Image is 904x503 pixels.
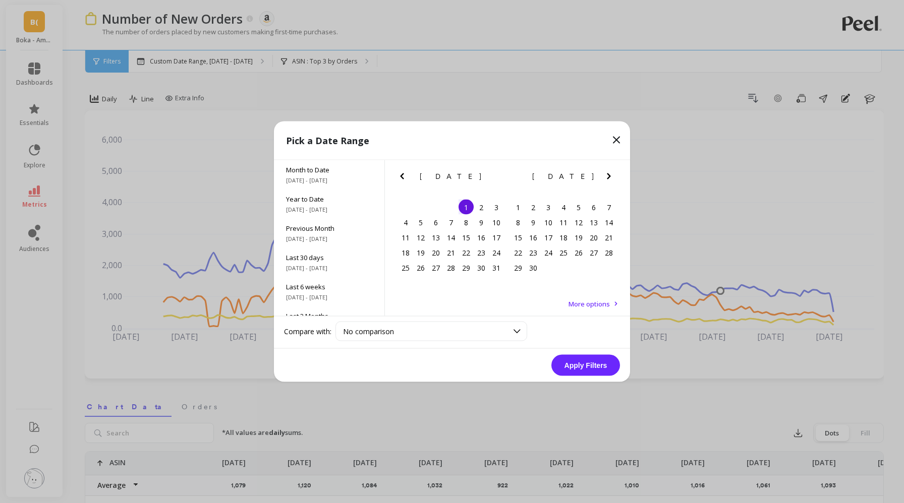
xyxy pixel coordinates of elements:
div: Choose Monday, June 23rd, 2025 [526,245,541,260]
button: Apply Filters [551,355,620,376]
div: Choose Tuesday, May 13th, 2025 [428,230,443,245]
div: Choose Saturday, May 24th, 2025 [489,245,504,260]
span: More options [569,299,610,308]
div: Choose Thursday, June 12th, 2025 [571,215,586,230]
div: month 2025-06 [511,200,616,275]
div: Choose Saturday, May 3rd, 2025 [489,200,504,215]
div: Choose Friday, June 20th, 2025 [586,230,601,245]
div: Choose Monday, June 16th, 2025 [526,230,541,245]
div: Choose Wednesday, June 11th, 2025 [556,215,571,230]
div: Choose Saturday, June 7th, 2025 [601,200,616,215]
div: Choose Thursday, May 22nd, 2025 [459,245,474,260]
span: [DATE] [532,172,595,180]
div: Choose Sunday, May 4th, 2025 [398,215,413,230]
div: Choose Wednesday, June 4th, 2025 [556,200,571,215]
div: Choose Saturday, May 17th, 2025 [489,230,504,245]
div: Choose Sunday, June 22nd, 2025 [511,245,526,260]
div: Choose Sunday, May 18th, 2025 [398,245,413,260]
div: Choose Monday, June 2nd, 2025 [526,200,541,215]
span: Previous Month [286,224,372,233]
button: Next Month [603,170,619,186]
div: Choose Saturday, June 21st, 2025 [601,230,616,245]
div: Choose Friday, May 23rd, 2025 [474,245,489,260]
span: [DATE] - [DATE] [286,176,372,184]
div: Choose Friday, May 2nd, 2025 [474,200,489,215]
button: Previous Month [396,170,412,186]
span: [DATE] [420,172,483,180]
div: Choose Tuesday, May 27th, 2025 [428,260,443,275]
div: Choose Saturday, May 31st, 2025 [489,260,504,275]
button: Next Month [490,170,506,186]
div: Choose Thursday, May 15th, 2025 [459,230,474,245]
span: Last 3 Months [286,311,372,321]
div: Choose Sunday, June 8th, 2025 [511,215,526,230]
div: Choose Wednesday, June 18th, 2025 [556,230,571,245]
div: Choose Wednesday, May 7th, 2025 [443,215,459,230]
p: Pick a Date Range [286,134,369,148]
div: Choose Thursday, June 5th, 2025 [571,200,586,215]
div: Choose Tuesday, May 6th, 2025 [428,215,443,230]
div: Choose Thursday, June 19th, 2025 [571,230,586,245]
div: Choose Thursday, May 29th, 2025 [459,260,474,275]
span: [DATE] - [DATE] [286,206,372,214]
div: Choose Friday, June 27th, 2025 [586,245,601,260]
label: Compare with: [284,326,331,336]
div: Choose Tuesday, June 24th, 2025 [541,245,556,260]
div: Choose Sunday, May 11th, 2025 [398,230,413,245]
div: Choose Friday, May 9th, 2025 [474,215,489,230]
span: Last 6 weeks [286,282,372,291]
div: Choose Tuesday, June 17th, 2025 [541,230,556,245]
div: Choose Sunday, June 15th, 2025 [511,230,526,245]
div: Choose Monday, May 12th, 2025 [413,230,428,245]
div: Choose Tuesday, June 3rd, 2025 [541,200,556,215]
span: Year to Date [286,195,372,204]
div: Choose Saturday, June 28th, 2025 [601,245,616,260]
div: Choose Thursday, May 1st, 2025 [459,200,474,215]
div: Choose Wednesday, June 25th, 2025 [556,245,571,260]
span: [DATE] - [DATE] [286,293,372,301]
div: Choose Wednesday, May 28th, 2025 [443,260,459,275]
div: Choose Friday, June 6th, 2025 [586,200,601,215]
div: Choose Saturday, May 10th, 2025 [489,215,504,230]
div: Choose Saturday, June 14th, 2025 [601,215,616,230]
div: Choose Wednesday, May 14th, 2025 [443,230,459,245]
div: Choose Sunday, May 25th, 2025 [398,260,413,275]
div: Choose Friday, June 13th, 2025 [586,215,601,230]
div: Choose Sunday, June 29th, 2025 [511,260,526,275]
div: Choose Monday, May 19th, 2025 [413,245,428,260]
span: No comparison [343,327,394,336]
div: Choose Thursday, May 8th, 2025 [459,215,474,230]
span: Last 30 days [286,253,372,262]
div: Choose Thursday, June 26th, 2025 [571,245,586,260]
div: Choose Wednesday, May 21st, 2025 [443,245,459,260]
div: Choose Friday, May 30th, 2025 [474,260,489,275]
div: Choose Monday, May 26th, 2025 [413,260,428,275]
span: [DATE] - [DATE] [286,264,372,272]
button: Previous Month [508,170,525,186]
div: Choose Friday, May 16th, 2025 [474,230,489,245]
div: Choose Monday, May 5th, 2025 [413,215,428,230]
div: month 2025-05 [398,200,504,275]
span: Month to Date [286,165,372,174]
div: Choose Sunday, June 1st, 2025 [511,200,526,215]
span: [DATE] - [DATE] [286,235,372,243]
div: Choose Monday, June 30th, 2025 [526,260,541,275]
div: Choose Tuesday, June 10th, 2025 [541,215,556,230]
div: Choose Tuesday, May 20th, 2025 [428,245,443,260]
div: Choose Monday, June 9th, 2025 [526,215,541,230]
